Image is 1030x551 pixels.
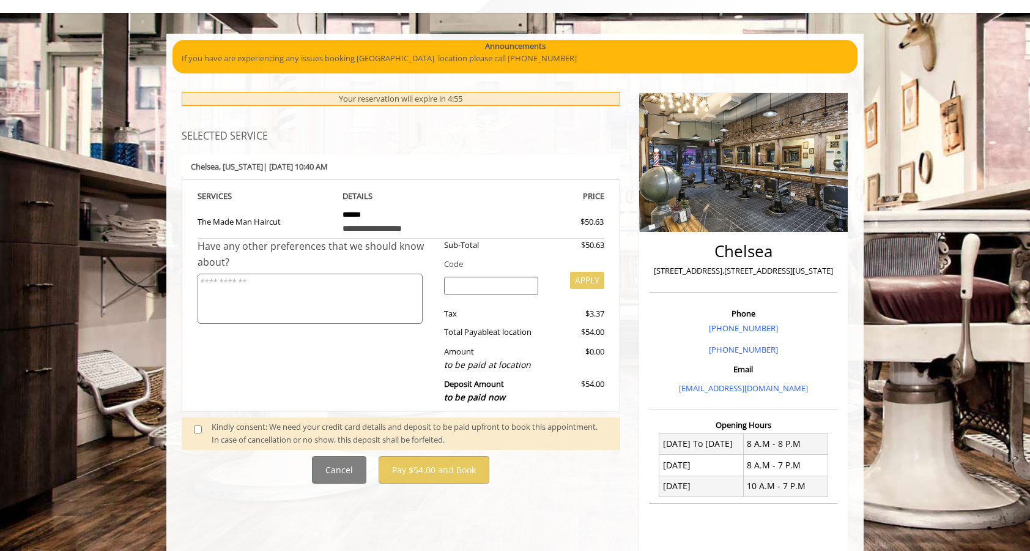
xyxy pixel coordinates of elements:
p: If you have are experiencing any issues booking [GEOGRAPHIC_DATA] location please call [PHONE_NUM... [182,52,848,65]
td: 8 A.M - 8 P.M [743,433,828,454]
div: Tax [435,307,548,320]
th: PRICE [469,189,604,203]
span: , [US_STATE] [219,161,263,172]
p: [STREET_ADDRESS],[STREET_ADDRESS][US_STATE] [653,264,834,277]
h3: Email [653,365,834,373]
h3: Opening Hours [650,421,837,429]
div: to be paid at location [444,358,539,372]
b: Chelsea | [DATE] 10:40 AM [191,161,328,172]
div: Code [435,258,604,271]
div: Your reservation will expire in 4:55 [182,92,620,106]
div: Have any other preferences that we should know about? [198,239,435,270]
h3: SELECTED SERVICE [182,131,620,142]
td: 8 A.M - 7 P.M [743,455,828,476]
div: Kindly consent: We need your credit card details and deposit to be paid upfront to book this appo... [212,421,608,446]
div: Sub-Total [435,239,548,252]
td: 10 A.M - 7 P.M [743,476,828,497]
span: S [228,190,232,201]
th: DETAILS [333,189,469,203]
div: $50.63 [536,216,604,228]
b: Announcements [485,40,546,53]
h2: Chelsea [653,242,834,260]
button: Cancel [312,456,366,484]
div: $0.00 [547,345,604,372]
div: $3.37 [547,307,604,320]
div: Total Payable [435,326,548,339]
a: [EMAIL_ADDRESS][DOMAIN_NAME] [679,383,808,394]
div: $54.00 [547,326,604,339]
td: [DATE] [659,476,744,497]
span: at location [493,326,532,337]
a: [PHONE_NUMBER] [709,344,778,355]
div: $54.00 [547,378,604,404]
th: SERVICE [198,189,333,203]
b: Deposit Amount [444,378,505,403]
td: [DATE] [659,455,744,476]
h3: Phone [653,309,834,318]
div: Amount [435,345,548,372]
span: to be paid now [444,391,505,403]
a: [PHONE_NUMBER] [709,323,778,334]
td: The Made Man Haircut [198,203,333,239]
button: Pay $54.00 and Book [379,456,489,484]
td: [DATE] To [DATE] [659,433,744,454]
div: $50.63 [547,239,604,252]
button: APPLY [570,272,604,289]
